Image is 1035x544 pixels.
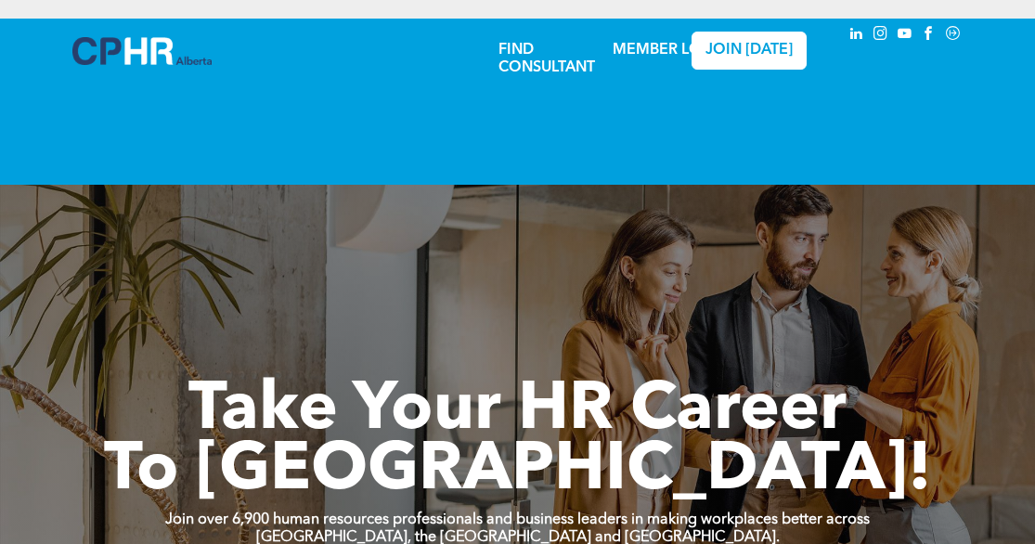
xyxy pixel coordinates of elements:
a: facebook [919,23,939,48]
span: To [GEOGRAPHIC_DATA]! [104,438,932,505]
a: youtube [895,23,915,48]
span: JOIN [DATE] [705,42,793,59]
strong: Join over 6,900 human resources professionals and business leaders in making workplaces better ac... [165,512,870,527]
a: MEMBER LOGIN [613,43,729,58]
a: instagram [871,23,891,48]
img: A blue and white logo for cp alberta [72,37,212,65]
a: Social network [943,23,964,48]
span: Take Your HR Career [188,378,847,445]
a: JOIN [DATE] [692,32,808,70]
a: FIND CONSULTANT [498,43,595,75]
a: linkedin [847,23,867,48]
